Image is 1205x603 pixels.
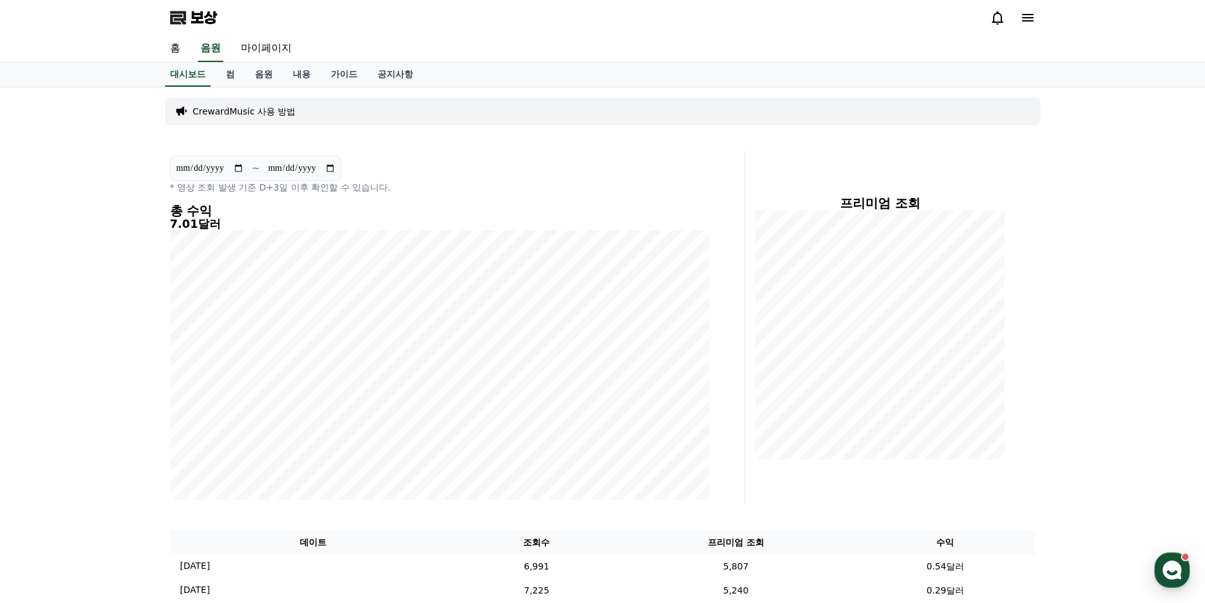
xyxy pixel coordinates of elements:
font: CrewardMusic 사용 방법 [193,106,296,116]
a: 음원 [198,35,223,62]
font: 7.01달러 [170,217,221,230]
font: 수익 [936,537,954,547]
font: 내용 [293,69,311,79]
font: 대시보드 [170,69,206,79]
font: ~ [252,162,260,174]
font: 총 수익 [170,203,213,218]
font: 0.54달러 [927,561,964,571]
a: 설정 [163,401,243,433]
font: 공지사항 [378,69,413,79]
a: 대화 [83,401,163,433]
a: 보상 [170,8,217,28]
font: 5,240 [723,585,748,595]
font: 0.29달러 [927,585,964,595]
font: 5,807 [723,561,748,571]
font: 7,225 [524,585,549,595]
font: [DATE] [180,561,210,571]
a: 공지사항 [368,63,423,87]
a: 컴 [216,63,245,87]
font: 프리미엄 조회 [840,196,920,211]
a: CrewardMusic 사용 방법 [193,105,296,118]
font: 홈 [170,42,180,54]
font: 가이드 [331,69,357,79]
span: 대화 [116,421,131,431]
a: 홈 [160,35,190,62]
font: [DATE] [180,585,210,595]
a: 홈 [4,401,83,433]
font: 마이페이지 [241,42,292,54]
font: 프리미엄 조회 [708,537,764,547]
font: 보상 [190,9,217,27]
a: 내용 [283,63,321,87]
font: 조회수 [523,537,550,547]
font: * 영상 조회 발생 기준 D+3일 이후 확인할 수 있습니다. [170,182,391,192]
font: 음원 [255,69,273,79]
font: 6,991 [524,561,549,571]
a: 대시보드 [165,63,211,87]
a: 마이페이지 [231,35,302,62]
font: 음원 [201,42,221,54]
span: 홈 [40,420,47,430]
font: 데이트 [300,537,326,547]
span: 설정 [195,420,211,430]
font: 컴 [226,69,235,79]
a: 가이드 [321,63,368,87]
a: 음원 [245,63,283,87]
